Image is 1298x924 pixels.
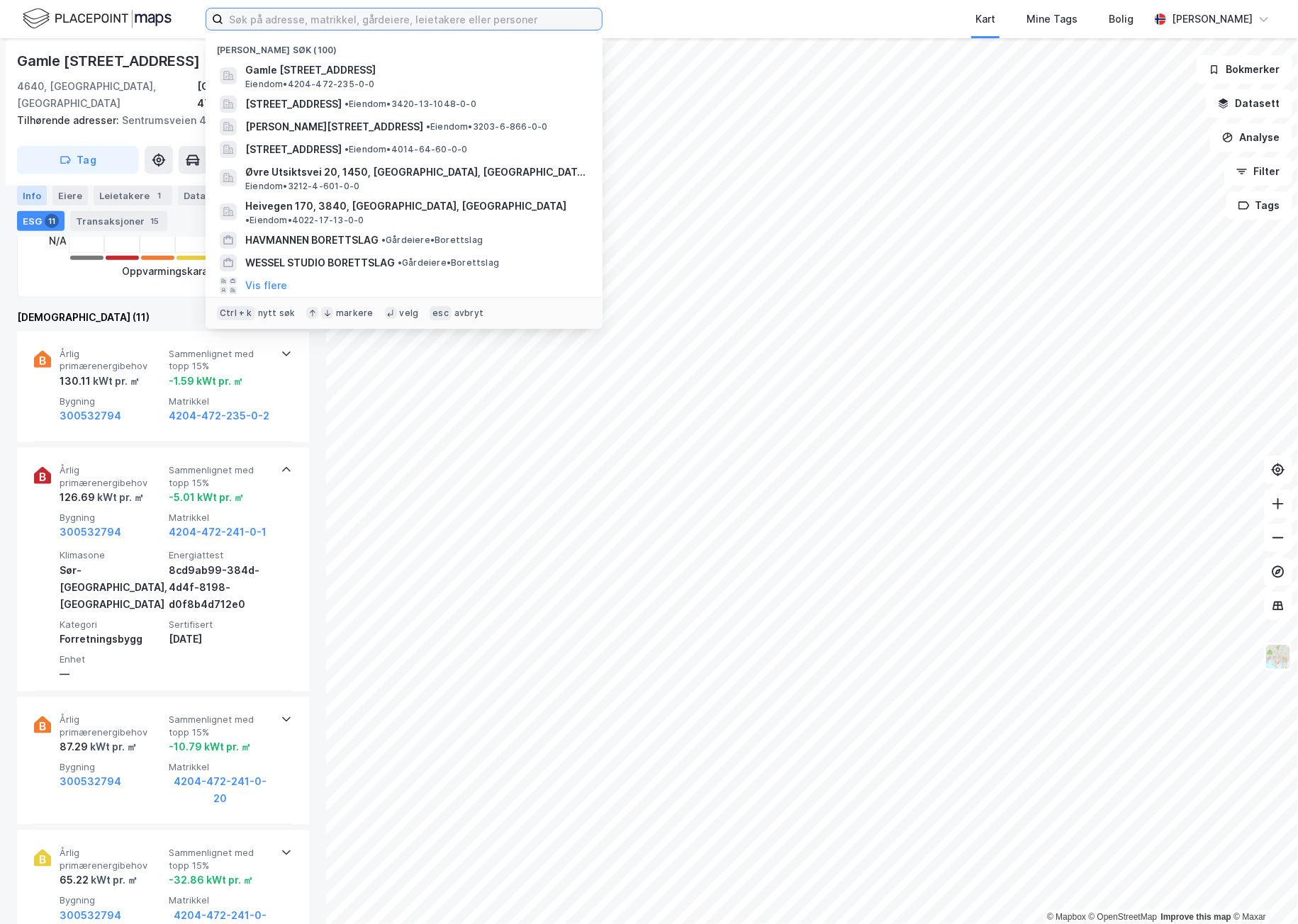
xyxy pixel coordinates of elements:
div: avbryt [454,308,483,319]
button: 4204-472-241-0-1 [169,524,267,541]
span: Tilhørende adresser: [17,114,122,126]
button: Filter [1224,157,1292,186]
div: Transaksjoner [70,211,167,231]
span: Enhet [60,653,163,665]
button: Bokmerker [1197,55,1292,84]
div: Ctrl + k [217,306,255,320]
span: • [381,235,386,245]
span: Eiendom • 4022-17-13-0-0 [245,215,364,226]
button: Vis flere [245,277,287,294]
div: [PERSON_NAME] [1172,11,1253,28]
div: velg [400,308,419,319]
span: Matrikkel [169,395,272,407]
div: 4640, [GEOGRAPHIC_DATA], [GEOGRAPHIC_DATA] [17,78,197,112]
span: [STREET_ADDRESS] [245,96,342,113]
span: • [345,98,349,109]
div: Datasett [178,186,231,205]
span: Årlig primærenergibehov [60,464,163,489]
div: 130.11 [60,373,140,390]
div: 11 [45,214,59,228]
div: -10.79 kWt pr. ㎡ [169,738,251,755]
span: • [245,215,250,225]
div: kWt pr. ㎡ [91,373,140,390]
button: 300532794 [60,524,121,541]
div: -32.86 kWt pr. ㎡ [169,872,253,889]
span: • [426,121,430,132]
div: 8cd9ab99-384d-4d4f-8198-d0f8b4d712e0 [169,562,272,613]
span: Sammenlignet med topp 15% [169,464,272,489]
span: Energiattest [169,549,272,561]
button: 4204-472-235-0-2 [169,407,269,424]
div: Kontrollprogram for chat [1227,856,1298,924]
span: Gamle [STREET_ADDRESS] [245,62,586,79]
div: N/A [49,228,67,253]
div: Kart [975,11,995,28]
div: Eiere [52,186,88,205]
div: -5.01 kWt pr. ㎡ [169,489,244,506]
span: Sammenlignet med topp 15% [169,348,272,373]
span: Årlig primærenergibehov [60,348,163,373]
button: Analyse [1210,123,1292,152]
button: 4204-472-241-0-20 [169,773,272,807]
span: Matrikkel [169,761,272,773]
span: [STREET_ADDRESS] [245,141,342,158]
div: markere [336,308,373,319]
span: Eiendom • 3212-4-601-0-0 [245,181,359,192]
div: — [60,665,163,682]
div: Gamle [STREET_ADDRESS] [17,50,203,72]
span: Bygning [60,894,163,906]
span: Årlig primærenergibehov [60,714,163,738]
span: Heivegen 170, 3840, [GEOGRAPHIC_DATA], [GEOGRAPHIC_DATA] [245,198,566,215]
div: ESG [17,211,65,231]
iframe: Chat Widget [1227,856,1298,924]
div: kWt pr. ㎡ [89,872,138,889]
span: Bygning [60,395,163,407]
div: 15 [147,214,162,228]
button: 300532794 [60,773,121,790]
button: Tag [17,146,139,174]
span: Bygning [60,761,163,773]
button: Tags [1226,191,1292,220]
span: Sammenlignet med topp 15% [169,714,272,738]
div: kWt pr. ㎡ [95,489,144,506]
span: Gårdeiere • Borettslag [381,235,483,246]
span: Øvre Utsiktsvei 20, 1450, [GEOGRAPHIC_DATA], [GEOGRAPHIC_DATA] [245,164,586,181]
img: logo.f888ab2527a4732fd821a326f86c7f29.svg [23,6,172,31]
span: Sammenlignet med topp 15% [169,847,272,872]
div: kWt pr. ㎡ [88,738,137,755]
div: Forretningsbygg [60,631,163,648]
div: Mine Tags [1026,11,1078,28]
span: Eiendom • 4204-472-235-0-0 [245,79,375,90]
div: 65.22 [60,872,138,889]
a: OpenStreetMap [1089,912,1158,922]
button: 300532794 [60,907,121,924]
div: 126.69 [60,489,144,506]
div: Info [17,186,47,205]
span: Klimasone [60,549,163,561]
span: • [345,144,349,154]
div: 1 [152,188,167,203]
span: Eiendom • 3420-13-1048-0-0 [345,98,476,110]
div: [DEMOGRAPHIC_DATA] (11) [17,309,309,326]
span: Matrikkel [169,512,272,524]
a: Improve this map [1161,912,1231,922]
span: Årlig primærenergibehov [60,847,163,872]
span: Kategori [60,619,163,631]
div: esc [430,306,452,320]
span: [PERSON_NAME][STREET_ADDRESS] [245,118,423,135]
span: Matrikkel [169,894,272,906]
div: Sør-[GEOGRAPHIC_DATA], [GEOGRAPHIC_DATA] [60,562,163,613]
button: Datasett [1206,89,1292,118]
img: Z [1265,643,1292,670]
div: 87.29 [60,738,137,755]
span: HAVMANNEN BORETTSLAG [245,232,379,249]
input: Søk på adresse, matrikkel, gårdeiere, leietakere eller personer [223,9,602,30]
div: [PERSON_NAME] søk (100) [206,33,603,59]
span: Sertifisert [169,619,272,631]
div: -1.59 kWt pr. ㎡ [169,373,243,390]
span: Eiendom • 4014-64-60-0-0 [345,144,468,155]
div: [DATE] [169,631,272,648]
div: nytt søk [258,308,296,319]
span: Bygning [60,512,163,524]
span: WESSEL STUDIO BORETTSLAG [245,254,395,271]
